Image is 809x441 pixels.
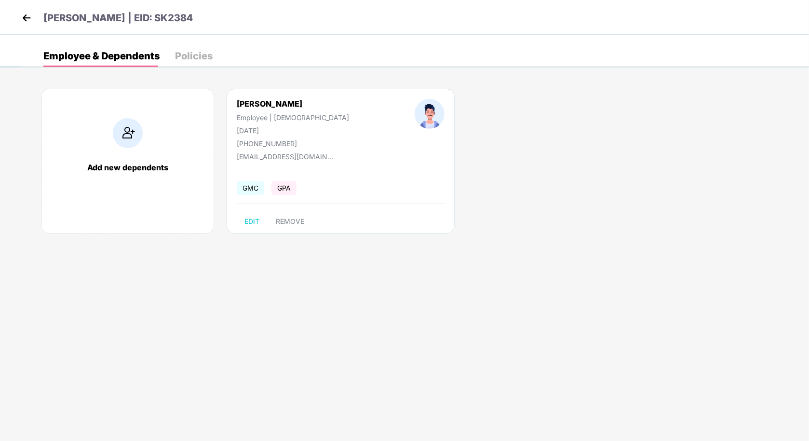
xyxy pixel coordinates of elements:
[237,152,333,161] div: [EMAIL_ADDRESS][DOMAIN_NAME]
[244,218,259,225] span: EDIT
[113,118,143,148] img: addIcon
[415,99,445,129] img: profileImage
[237,181,264,195] span: GMC
[268,214,312,229] button: REMOVE
[276,218,304,225] span: REMOVE
[19,11,34,25] img: back
[52,163,204,172] div: Add new dependents
[237,99,349,109] div: [PERSON_NAME]
[237,126,349,135] div: [DATE]
[43,51,160,61] div: Employee & Dependents
[43,11,193,26] p: [PERSON_NAME] | EID: SK2384
[237,139,349,148] div: [PHONE_NUMBER]
[175,51,213,61] div: Policies
[271,181,297,195] span: GPA
[237,214,267,229] button: EDIT
[237,113,349,122] div: Employee | [DEMOGRAPHIC_DATA]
